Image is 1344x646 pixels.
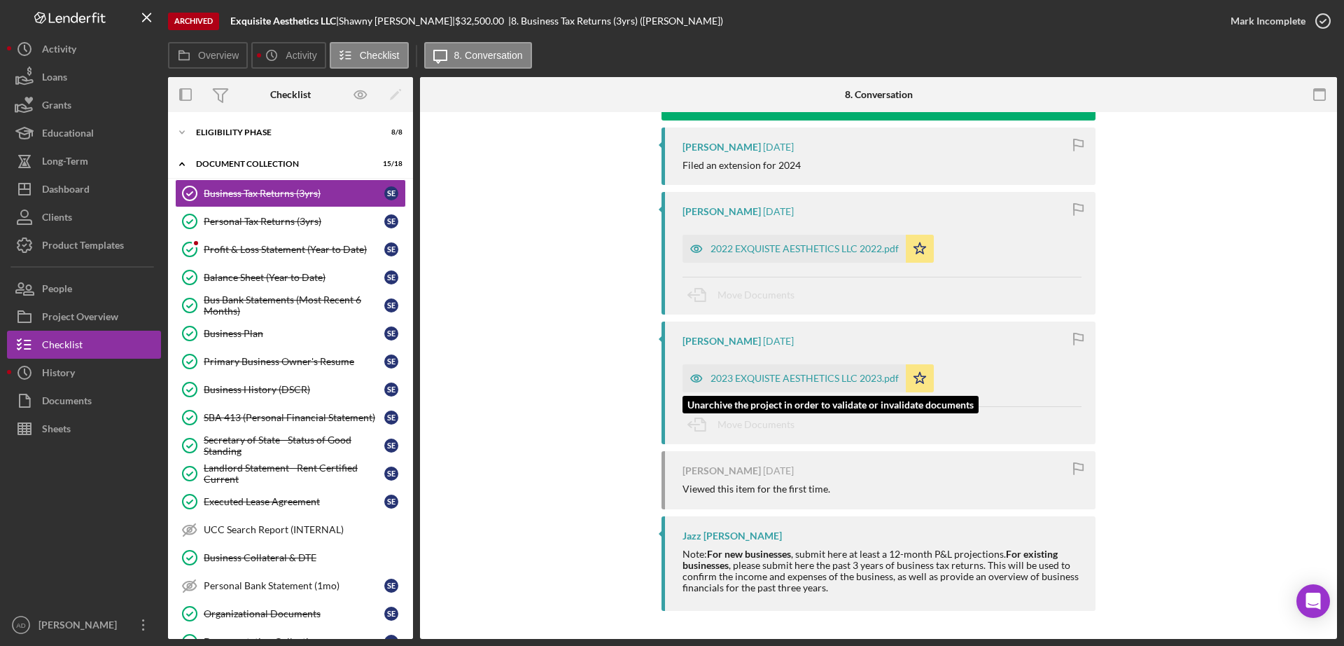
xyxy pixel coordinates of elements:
div: S E [384,242,398,256]
button: Dashboard [7,175,161,203]
div: S E [384,298,398,312]
button: Grants [7,91,161,119]
div: Activity [42,35,76,67]
div: Product Templates [42,231,124,263]
text: AD [16,621,25,629]
div: Project Overview [42,303,118,334]
button: Long-Term [7,147,161,175]
div: S E [384,186,398,200]
div: Personal Bank Statement (1mo) [204,580,384,591]
div: Personal Tax Returns (3yrs) [204,216,384,227]
time: 2025-05-13 02:41 [763,465,794,476]
div: Secretary of State - Status of Good Standing [204,434,384,457]
div: S E [384,495,398,509]
a: Primary Business Owner's ResumeSE [175,348,406,376]
div: Business Collateral & DTE [204,552,405,563]
button: Move Documents [682,407,808,442]
div: Filed an extension for 2024 [682,160,801,171]
a: Bus Bank Statements (Most Recent 6 Months)SE [175,291,406,319]
a: Business PlanSE [175,319,406,348]
div: Organizational Documents [204,608,384,619]
div: [PERSON_NAME] [35,611,126,642]
div: S E [384,214,398,228]
div: Viewed this item for the first time. [682,483,830,495]
a: Balance Sheet (Year to Date)SE [175,263,406,291]
a: UCC Search Report (INTERNAL) [175,516,406,544]
div: 2022 EXQUISTE AESTHETICS LLC 2022.pdf [710,243,899,254]
time: 2025-05-14 13:54 [763,336,794,347]
b: Exquisite Aesthetics LLC [230,15,336,27]
button: Mark Incomplete [1217,7,1337,35]
a: Organizational DocumentsSE [175,600,406,628]
div: S E [384,439,398,453]
div: Eligibility Phase [196,128,367,137]
div: S E [384,355,398,369]
div: S E [384,327,398,341]
div: | [230,15,339,27]
div: [PERSON_NAME] [682,142,761,153]
a: Business Tax Returns (3yrs)SE [175,179,406,207]
span: Move Documents [717,289,794,301]
div: | 8. Business Tax Returns (3yrs) ([PERSON_NAME]) [508,15,723,27]
a: Secretary of State - Status of Good StandingSE [175,432,406,460]
div: [PERSON_NAME] [682,206,761,217]
div: Educational [42,119,94,151]
button: Product Templates [7,231,161,259]
div: Mark Incomplete [1231,7,1305,35]
button: Project Overview [7,303,161,331]
div: Bus Bank Statements (Most Recent 6 Months) [204,294,384,317]
a: Documents [7,387,161,415]
div: Jazz [PERSON_NAME] [682,530,782,542]
button: Activity [251,42,325,69]
button: Activity [7,35,161,63]
div: Checklist [270,89,311,100]
button: Checklist [7,331,161,359]
a: Business History (DSCR)SE [175,376,406,404]
div: Clients [42,203,72,235]
div: Grants [42,91,71,123]
label: 8. Conversation [454,50,523,61]
div: Profit & Loss Statement (Year to Date) [204,244,384,255]
div: S E [384,607,398,621]
strong: For new businesses [707,548,791,560]
button: Educational [7,119,161,147]
div: Note: , submit here at least a 12-month P&L projections. , please submit here the past 3 years of... [682,549,1081,593]
a: Personal Bank Statement (1mo)SE [175,572,406,600]
time: 2025-05-14 13:55 [763,206,794,217]
a: Business Collateral & DTE [175,544,406,572]
div: S E [384,579,398,593]
div: Business Tax Returns (3yrs) [204,188,384,199]
a: People [7,275,161,303]
div: S E [384,270,398,284]
div: S E [384,383,398,397]
a: SBA 413 (Personal Financial Statement)SE [175,404,406,432]
label: Overview [198,50,239,61]
div: Documents [42,387,92,418]
div: Sheets [42,415,71,446]
button: Clients [7,203,161,231]
div: S E [384,467,398,481]
label: Activity [286,50,316,61]
span: Move Documents [717,418,794,430]
label: Checklist [360,50,400,61]
div: Long-Term [42,147,88,179]
div: History [42,359,75,390]
button: 2022 EXQUISTE AESTHETICS LLC 2022.pdf [682,235,934,263]
button: Move Documents [682,277,808,312]
div: S E [384,411,398,425]
div: Open Intercom Messenger [1296,584,1330,618]
div: 8 / 8 [377,128,402,137]
button: AD[PERSON_NAME] [7,611,161,639]
div: Document Collection [196,160,367,168]
button: Sheets [7,415,161,443]
div: 15 / 18 [377,160,402,168]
